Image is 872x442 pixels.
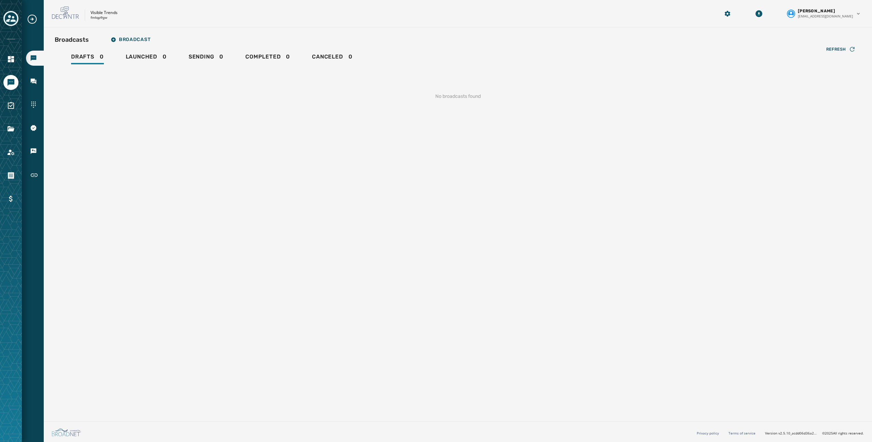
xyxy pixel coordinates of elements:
[71,53,94,60] span: Drafts
[111,37,150,42] span: Broadcast
[55,35,89,44] h2: Broadcasts
[66,50,109,66] a: Drafts0
[821,44,861,55] button: Refresh
[126,53,167,64] div: 0
[240,50,296,66] a: Completed0
[71,53,104,64] div: 0
[798,14,853,19] span: [EMAIL_ADDRESS][DOMAIN_NAME]
[697,431,719,435] a: Privacy policy
[55,82,861,111] div: No broadcasts found
[3,191,18,206] a: Navigate to Billing
[778,431,817,436] span: v2.5.10_acdd06d36a2d477687e21de5ea907d8c03850ae9
[189,53,214,60] span: Sending
[189,53,223,64] div: 0
[120,50,172,66] a: Launched0
[183,50,229,66] a: Sending0
[728,431,755,435] a: Terms of service
[91,10,118,15] p: Visible Trends
[798,8,835,14] span: [PERSON_NAME]
[26,167,44,183] a: Navigate to Short Links
[3,98,18,113] a: Navigate to Surveys
[26,120,44,135] a: Navigate to 10DLC Registration
[245,53,290,64] div: 0
[27,14,43,25] button: Expand sub nav menu
[721,8,734,20] button: Manage global settings
[784,5,864,22] button: User settings
[3,52,18,67] a: Navigate to Home
[3,11,18,26] button: Toggle account select drawer
[3,121,18,136] a: Navigate to Files
[312,53,343,60] span: Canceled
[26,74,44,89] a: Navigate to Inbox
[753,8,765,20] button: Download Menu
[312,53,352,64] div: 0
[26,51,44,66] a: Navigate to Broadcasts
[765,431,817,436] span: Version
[306,50,358,66] a: Canceled0
[126,53,157,60] span: Launched
[3,168,18,183] a: Navigate to Orders
[3,75,18,90] a: Navigate to Messaging
[822,431,864,435] span: © 2025 All rights reserved.
[245,53,281,60] span: Completed
[26,144,44,159] a: Navigate to Keywords & Responders
[826,47,846,52] span: Refresh
[26,97,44,112] a: Navigate to Sending Numbers
[105,33,156,47] button: Broadcast
[91,15,107,21] p: fmtqp9gw
[3,145,18,160] a: Navigate to Account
